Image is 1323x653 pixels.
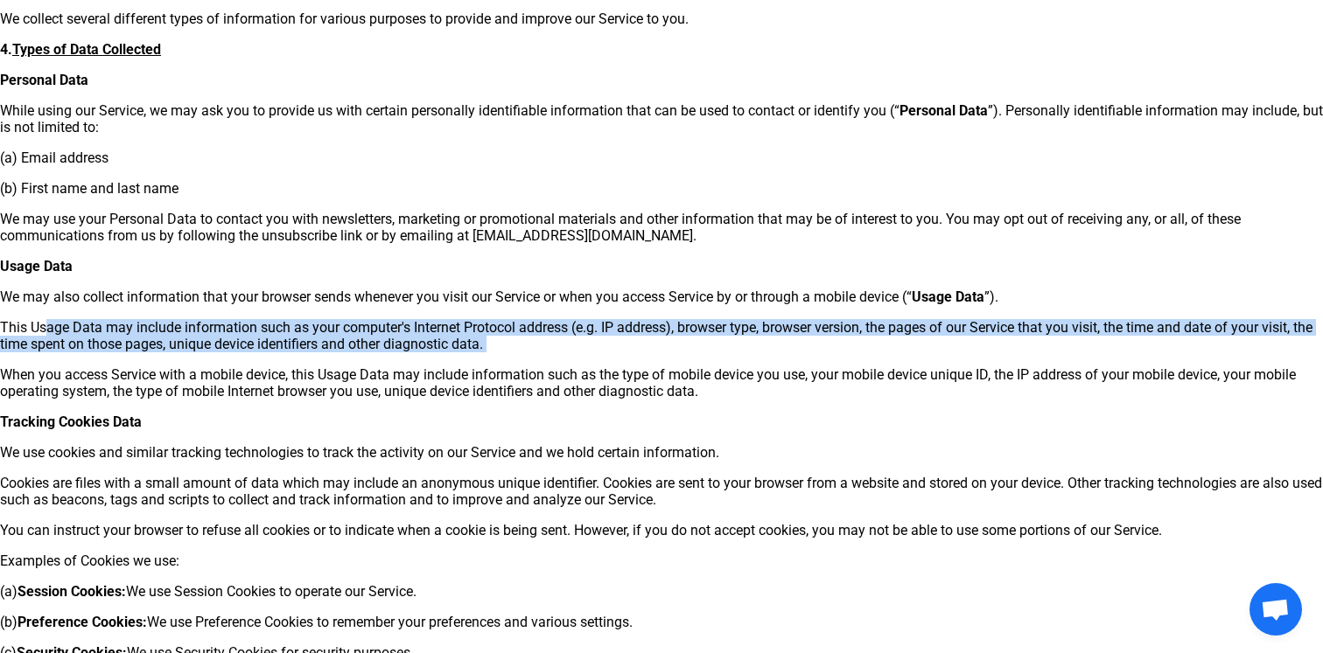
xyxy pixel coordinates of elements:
[17,583,126,600] strong: Session Cookies:
[17,614,147,630] strong: Preference Cookies:
[912,288,984,305] strong: Usage Data
[12,41,161,58] u: Types of Data Collected
[899,102,988,119] strong: Personal Data
[1249,583,1302,636] div: Open chat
